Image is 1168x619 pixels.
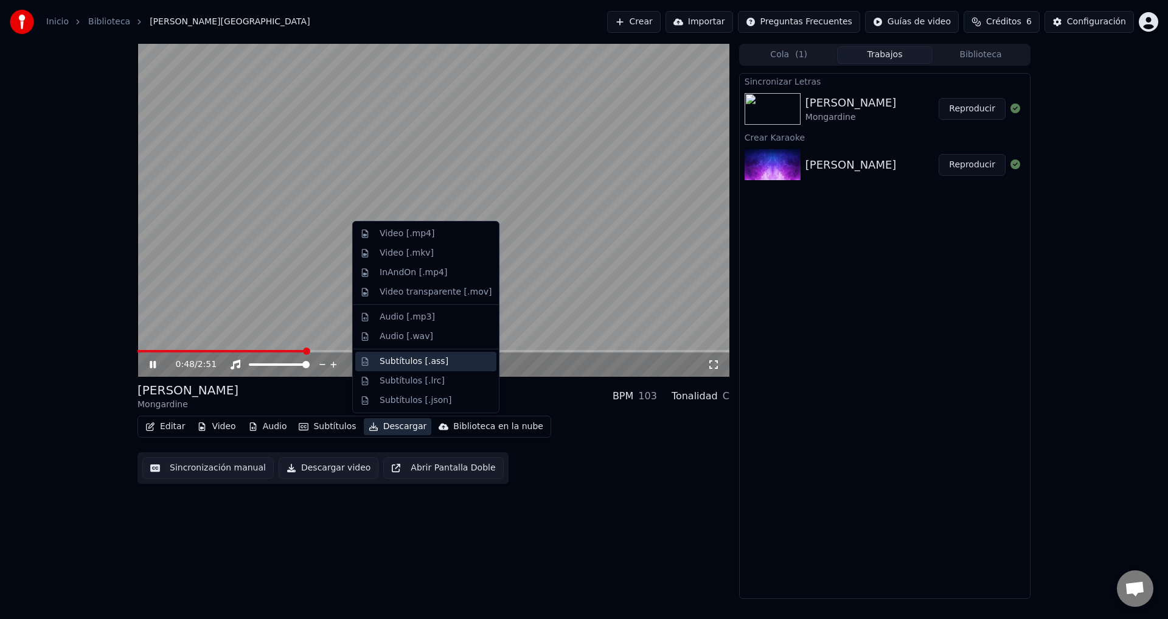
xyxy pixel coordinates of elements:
div: [PERSON_NAME] [137,382,238,399]
button: Crear [607,11,661,33]
span: 0:48 [176,358,195,371]
div: [PERSON_NAME] [805,156,897,173]
div: Mongardine [137,399,238,411]
div: [PERSON_NAME] [805,94,897,111]
button: Descargar video [279,457,378,479]
div: Audio [.mp3] [380,311,435,323]
div: Mongardine [805,111,897,124]
div: Chat abierto [1117,570,1153,607]
span: [PERSON_NAME][GEOGRAPHIC_DATA] [150,16,310,28]
button: Preguntas Frecuentes [738,11,860,33]
div: Subtítulos [.ass] [380,355,448,368]
div: Subtítulos [.lrc] [380,375,445,387]
span: Créditos [986,16,1021,28]
button: Trabajos [837,46,933,64]
button: Importar [666,11,733,33]
span: 6 [1026,16,1032,28]
div: C [723,389,729,404]
button: Abrir Pantalla Doble [383,457,503,479]
button: Editar [141,418,190,435]
a: Biblioteca [88,16,130,28]
div: BPM [613,389,633,404]
button: Audio [243,418,292,435]
div: / [176,358,205,371]
div: Subtítulos [.json] [380,394,452,407]
div: InAndOn [.mp4] [380,267,448,279]
div: Configuración [1067,16,1126,28]
div: Video transparente [.mov] [380,286,492,298]
div: 103 [638,389,657,404]
button: Créditos6 [964,11,1040,33]
img: youka [10,10,34,34]
div: Video [.mkv] [380,247,434,259]
nav: breadcrumb [46,16,310,28]
div: Tonalidad [672,389,718,404]
div: Crear Karaoke [740,130,1030,144]
button: Video [192,418,240,435]
div: Video [.mp4] [380,228,434,240]
div: Audio [.wav] [380,330,433,343]
a: Inicio [46,16,69,28]
button: Subtítulos [294,418,361,435]
button: Descargar [364,418,432,435]
button: Configuración [1045,11,1134,33]
button: Cola [741,46,837,64]
div: Biblioteca en la nube [453,421,543,433]
span: ( 1 ) [795,49,807,61]
button: Biblioteca [933,46,1029,64]
button: Sincronización manual [142,457,274,479]
button: Reproducir [939,98,1006,120]
button: Guías de video [865,11,959,33]
button: Reproducir [939,154,1006,176]
div: Sincronizar Letras [740,74,1030,88]
span: 2:51 [198,358,217,371]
